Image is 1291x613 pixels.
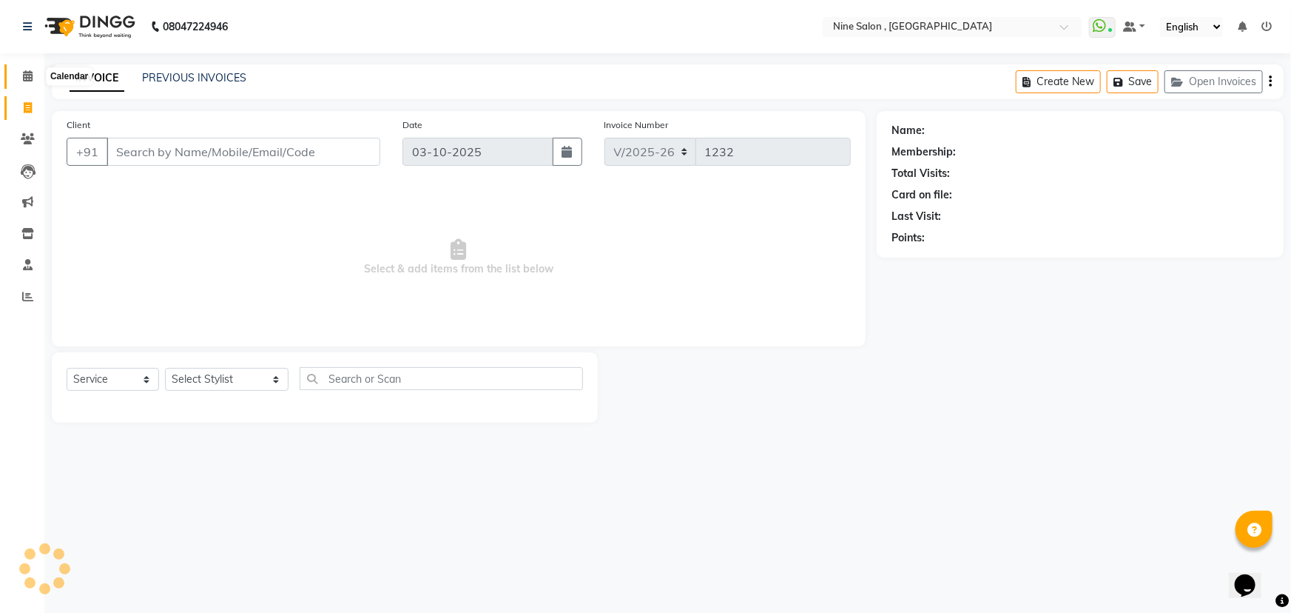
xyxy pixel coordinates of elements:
[107,138,380,166] input: Search by Name/Mobile/Email/Code
[891,123,925,138] div: Name:
[67,138,108,166] button: +91
[604,118,669,132] label: Invoice Number
[891,187,952,203] div: Card on file:
[300,367,583,390] input: Search or Scan
[1107,70,1159,93] button: Save
[1164,70,1263,93] button: Open Invoices
[1229,554,1276,598] iframe: chat widget
[142,71,246,84] a: PREVIOUS INVOICES
[891,166,950,181] div: Total Visits:
[891,230,925,246] div: Points:
[47,68,92,86] div: Calendar
[163,6,228,47] b: 08047224946
[38,6,139,47] img: logo
[891,209,941,224] div: Last Visit:
[891,144,956,160] div: Membership:
[67,184,851,332] span: Select & add items from the list below
[1016,70,1101,93] button: Create New
[67,118,90,132] label: Client
[402,118,422,132] label: Date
